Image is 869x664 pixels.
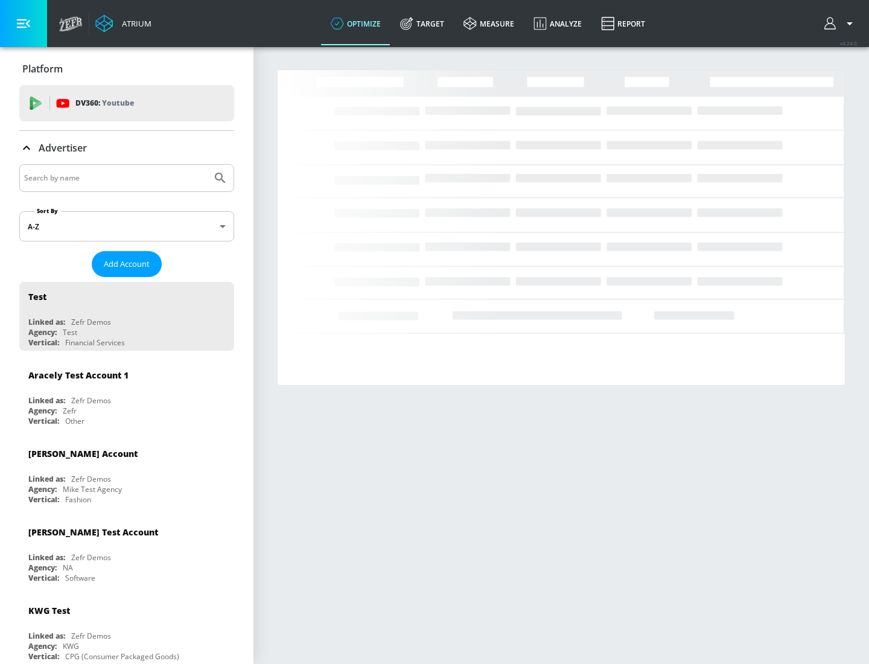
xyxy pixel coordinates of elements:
span: Add Account [104,257,150,271]
div: Linked as: [28,474,65,484]
div: Vertical: [28,573,59,583]
a: measure [454,2,524,45]
div: [PERSON_NAME] Test AccountLinked as:Zefr DemosAgency:NAVertical:Software [19,517,234,586]
p: Advertiser [39,141,87,155]
div: Mike Test Agency [63,484,122,494]
div: [PERSON_NAME] Account [28,448,138,459]
div: [PERSON_NAME] Test Account [28,526,158,538]
label: Sort By [34,207,60,215]
div: Zefr Demos [71,631,111,641]
div: Agency: [28,641,57,651]
div: DV360: Youtube [19,85,234,121]
a: Analyze [524,2,591,45]
div: Zefr [63,406,77,416]
div: Zefr Demos [71,474,111,484]
div: KWG [63,641,79,651]
div: Financial Services [65,337,125,348]
div: [PERSON_NAME] AccountLinked as:Zefr DemosAgency:Mike Test AgencyVertical:Fashion [19,439,234,508]
div: Software [65,573,95,583]
div: Zefr Demos [71,317,111,327]
div: KWG Test [28,605,70,616]
div: Fashion [65,494,91,505]
div: Agency: [28,327,57,337]
div: Advertiser [19,131,234,165]
div: Zefr Demos [71,395,111,406]
div: Linked as: [28,631,65,641]
p: Platform [22,62,63,75]
div: Agency: [28,563,57,573]
div: NA [63,563,73,573]
div: Vertical: [28,337,59,348]
div: Platform [19,52,234,86]
a: optimize [321,2,390,45]
div: Zefr Demos [71,552,111,563]
div: Test [28,291,46,302]
div: Aracely Test Account 1Linked as:Zefr DemosAgency:ZefrVertical:Other [19,360,234,429]
a: Atrium [95,14,151,33]
a: Target [390,2,454,45]
div: Linked as: [28,395,65,406]
div: TestLinked as:Zefr DemosAgency:TestVertical:Financial Services [19,282,234,351]
a: Report [591,2,655,45]
p: Youtube [102,97,134,109]
div: Other [65,416,84,426]
div: Vertical: [28,651,59,662]
div: Vertical: [28,416,59,426]
div: Agency: [28,406,57,416]
div: Test [63,327,77,337]
div: CPG (Consumer Packaged Goods) [65,651,179,662]
div: Linked as: [28,317,65,327]
span: v 4.24.0 [840,40,857,46]
div: Atrium [117,18,151,29]
div: A-Z [19,211,234,241]
div: Linked as: [28,552,65,563]
div: Vertical: [28,494,59,505]
div: Aracely Test Account 1 [28,369,129,381]
input: Search by name [24,170,207,186]
button: Add Account [92,251,162,277]
div: Agency: [28,484,57,494]
p: DV360: [75,97,134,110]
